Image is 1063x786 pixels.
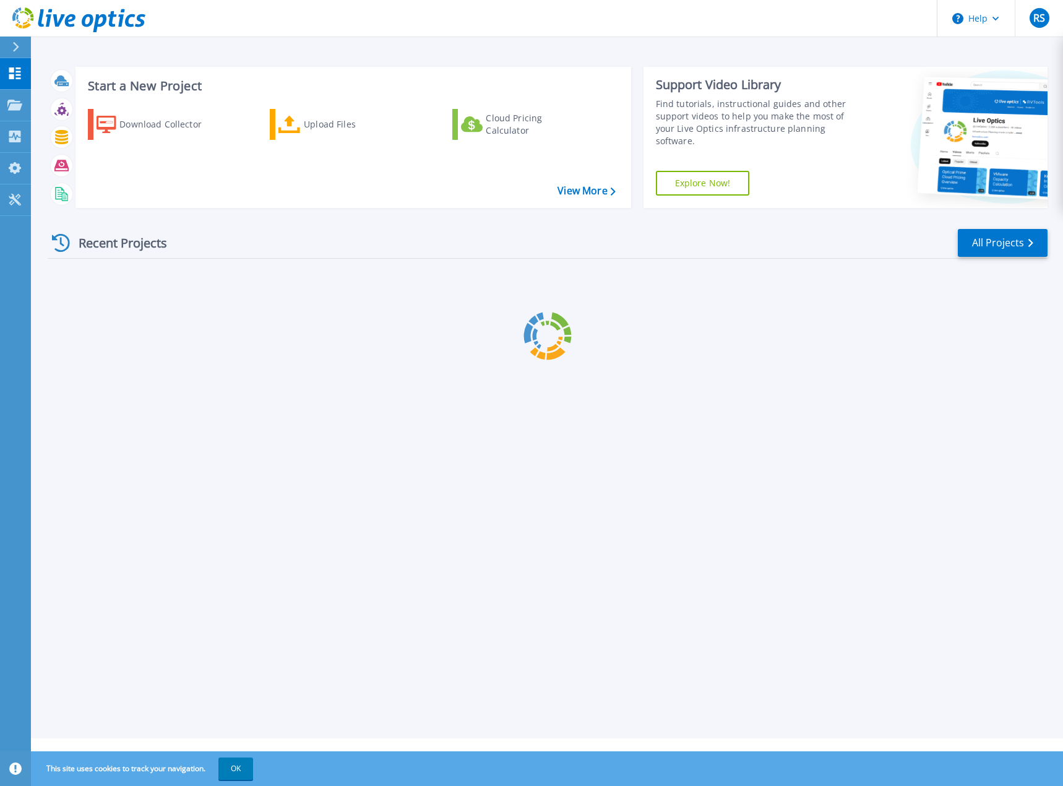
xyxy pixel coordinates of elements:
a: Cloud Pricing Calculator [452,109,590,140]
button: OK [218,758,253,780]
a: Explore Now! [656,171,750,196]
div: Recent Projects [48,228,184,258]
div: Find tutorials, instructional guides and other support videos to help you make the most of your L... [656,98,861,147]
div: Support Video Library [656,77,861,93]
span: RS [1033,13,1045,23]
span: This site uses cookies to track your navigation. [34,758,253,780]
a: All Projects [958,229,1048,257]
div: Upload Files [304,112,403,137]
a: Upload Files [270,109,408,140]
div: Download Collector [119,112,218,137]
div: Cloud Pricing Calculator [486,112,585,137]
a: Download Collector [88,109,226,140]
h3: Start a New Project [88,79,615,93]
a: View More [557,185,615,197]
